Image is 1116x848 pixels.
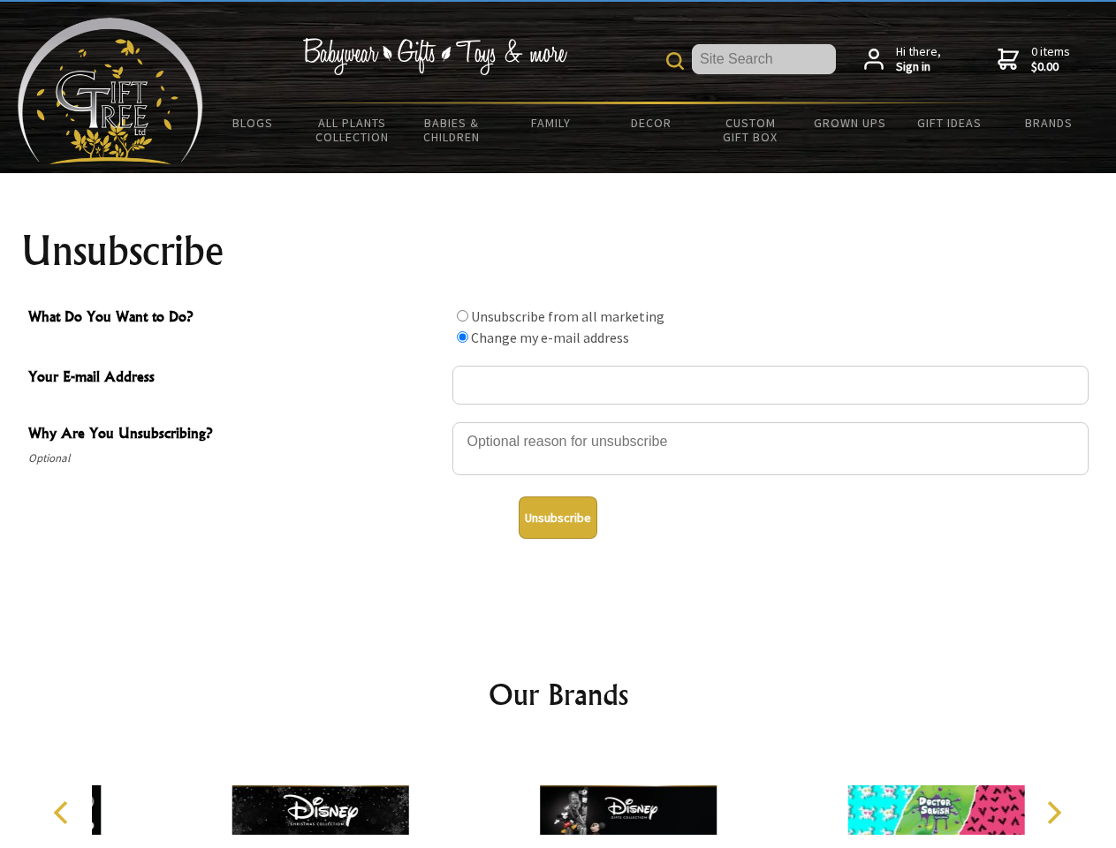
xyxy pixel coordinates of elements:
[1031,43,1070,75] span: 0 items
[666,52,684,70] img: product search
[701,104,801,155] a: Custom Gift Box
[1031,59,1070,75] strong: $0.00
[35,673,1082,715] h2: Our Brands
[519,496,597,539] button: Unsubscribe
[21,230,1096,272] h1: Unsubscribe
[452,422,1089,475] textarea: Why Are You Unsubscribing?
[28,366,444,391] span: Your E-mail Address
[601,104,701,141] a: Decor
[998,44,1070,75] a: 0 items$0.00
[471,329,629,346] label: Change my e-mail address
[800,104,900,141] a: Grown Ups
[303,104,403,155] a: All Plants Collection
[692,44,836,74] input: Site Search
[1034,793,1073,832] button: Next
[896,44,941,75] span: Hi there,
[457,310,468,322] input: What Do You Want to Do?
[44,793,83,832] button: Previous
[896,59,941,75] strong: Sign in
[864,44,941,75] a: Hi there,Sign in
[28,306,444,331] span: What Do You Want to Do?
[28,448,444,469] span: Optional
[452,366,1089,405] input: Your E-mail Address
[28,422,444,448] span: Why Are You Unsubscribing?
[471,307,664,325] label: Unsubscribe from all marketing
[18,18,203,164] img: Babyware - Gifts - Toys and more...
[900,104,999,141] a: Gift Ideas
[999,104,1099,141] a: Brands
[502,104,602,141] a: Family
[402,104,502,155] a: Babies & Children
[457,331,468,343] input: What Do You Want to Do?
[203,104,303,141] a: BLOGS
[302,38,567,75] img: Babywear - Gifts - Toys & more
